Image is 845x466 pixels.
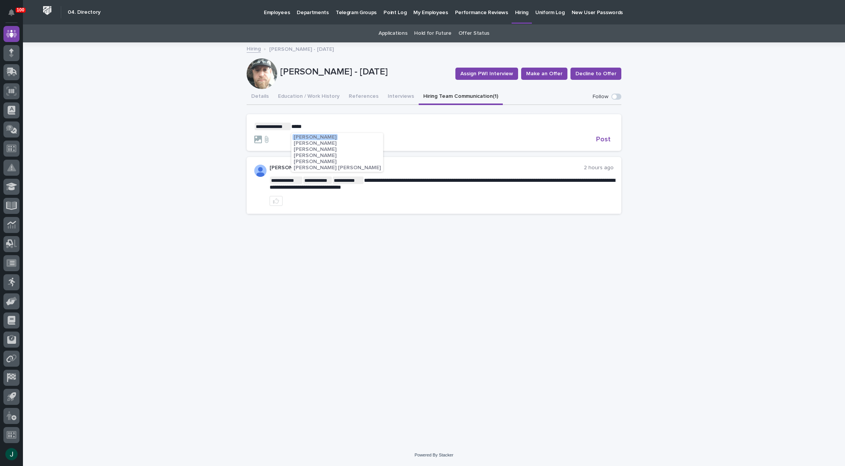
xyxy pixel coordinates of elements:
[455,68,518,80] button: Assign PWI Interview
[292,159,338,165] button: [PERSON_NAME]
[294,134,336,140] span: [PERSON_NAME]
[292,134,338,140] button: [PERSON_NAME]
[292,152,338,159] button: [PERSON_NAME]
[460,70,513,78] span: Assign PWI Interview
[294,147,336,152] span: [PERSON_NAME]
[294,153,336,158] span: [PERSON_NAME]
[3,5,19,21] button: Notifications
[292,165,382,171] button: [PERSON_NAME] [PERSON_NAME]
[254,165,266,177] img: AOh14GiWKAYVPIbfHyIkyvX2hiPF8_WCcz-HU3nlZscn=s96-c
[280,66,449,78] p: [PERSON_NAME] - [DATE]
[575,70,616,78] span: Decline to Offer
[270,165,584,171] p: [PERSON_NAME]
[584,165,614,171] p: 2 hours ago
[292,140,338,146] button: [PERSON_NAME]
[419,89,503,105] button: Hiring Team Communication (1)
[40,3,54,18] img: Workspace Logo
[414,24,451,42] a: Hold for Future
[593,94,608,100] p: Follow
[247,44,261,53] a: Hiring
[273,89,344,105] button: Education / Work History
[294,159,336,164] span: [PERSON_NAME]
[379,24,407,42] a: Applications
[294,141,336,146] span: [PERSON_NAME]
[292,146,338,152] button: [PERSON_NAME]
[17,7,24,13] p: 100
[521,68,567,80] button: Make an Offer
[68,9,101,16] h2: 04. Directory
[596,136,611,143] span: Post
[383,89,419,105] button: Interviews
[294,165,381,170] span: [PERSON_NAME] [PERSON_NAME]
[458,24,489,42] a: Offer Status
[269,44,334,53] p: [PERSON_NAME] - [DATE]
[570,68,621,80] button: Decline to Offer
[344,89,383,105] button: References
[526,70,562,78] span: Make an Offer
[593,136,614,143] button: Post
[270,196,283,206] button: like this post
[414,453,453,457] a: Powered By Stacker
[3,446,19,462] button: users-avatar
[10,9,19,21] div: Notifications100
[247,89,273,105] button: Details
